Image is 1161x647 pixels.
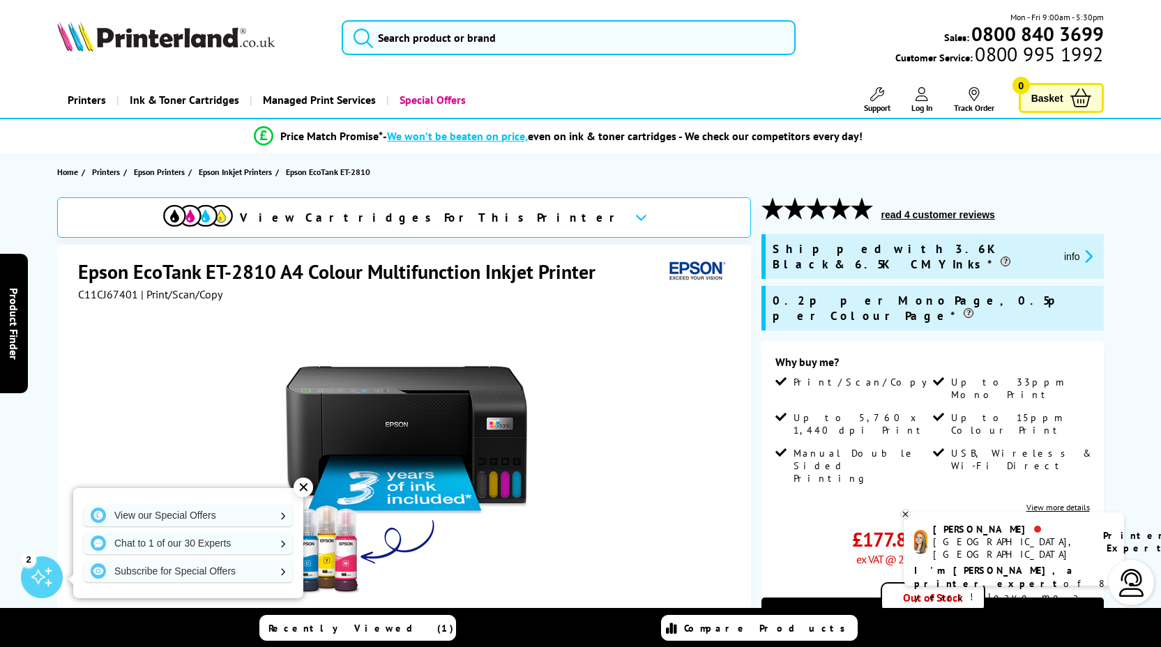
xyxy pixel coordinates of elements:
[944,31,969,44] span: Sales:
[84,560,293,582] a: Subscribe for Special Offers
[199,165,272,179] span: Epson Inkjet Printers
[856,552,917,566] span: ex VAT @ 20%
[951,376,1087,401] span: Up to 33ppm Mono Print
[775,355,1089,376] div: Why buy me?
[1060,248,1097,264] button: promo-description
[933,535,1086,561] div: [GEOGRAPHIC_DATA], [GEOGRAPHIC_DATA]
[268,622,454,634] span: Recently Viewed (1)
[250,82,386,118] a: Managed Print Services
[269,329,542,602] img: Epson EcoTank ET-2810
[951,411,1087,436] span: Up to 15ppm Colour Print
[78,287,138,301] span: C11CJ67401
[57,82,116,118] a: Printers
[895,47,1103,64] span: Customer Service:
[914,564,1077,590] b: I'm [PERSON_NAME], a printer expert
[57,165,82,179] a: Home
[971,21,1104,47] b: 0800 840 3699
[864,87,890,113] a: Support
[286,165,374,179] a: Epson EcoTank ET-2810
[383,129,863,143] div: - even on ink & toner cartridges - We check our competitors every day!
[163,205,233,227] img: cmyk-icon.svg
[134,165,185,179] span: Epson Printers
[116,82,250,118] a: Ink & Toner Cartridges
[1031,89,1063,107] span: Basket
[342,20,796,55] input: Search product or brand
[387,129,528,143] span: We won’t be beaten on price,
[914,530,927,554] img: amy-livechat.png
[84,504,293,526] a: View our Special Offers
[1012,77,1030,94] span: 0
[134,165,188,179] a: Epson Printers
[794,376,937,388] span: Print/Scan/Copy
[57,165,78,179] span: Home
[130,82,239,118] span: Ink & Toner Cartridges
[852,526,917,552] span: £177.89
[30,124,1088,149] li: modal_Promise
[259,615,456,641] a: Recently Viewed (1)
[661,615,858,641] a: Compare Products
[911,102,933,113] span: Log In
[1019,83,1104,113] a: Basket 0
[84,532,293,554] a: Chat to 1 of our 30 Experts
[794,411,929,436] span: Up to 5,760 x 1,440 dpi Print
[664,259,728,284] img: Epson
[199,165,275,179] a: Epson Inkjet Printers
[1118,569,1146,597] img: user-headset-light.svg
[773,241,1053,272] span: Shipped with 3.6K Black & 6.5K CMY Inks*
[141,287,222,301] span: | Print/Scan/Copy
[92,165,120,179] span: Printers
[954,87,994,113] a: Track Order
[881,582,985,613] div: Out of Stock
[57,21,324,54] a: Printerland Logo
[386,82,476,118] a: Special Offers
[286,165,370,179] span: Epson EcoTank ET-2810
[877,208,999,221] button: read 4 customer reviews
[1010,10,1104,24] span: Mon - Fri 9:00am - 5:30pm
[864,102,890,113] span: Support
[240,210,623,225] span: View Cartridges For This Printer
[280,129,383,143] span: Price Match Promise*
[92,165,123,179] a: Printers
[294,478,313,497] div: ✕
[951,447,1087,472] span: USB, Wireless & Wi-Fi Direct
[911,87,933,113] a: Log In
[684,622,853,634] span: Compare Products
[57,21,275,52] img: Printerland Logo
[773,293,1096,323] span: 0.2p per Mono Page, 0.5p per Colour Page*
[914,564,1114,630] p: of 8 years! Leave me a message and I'll respond ASAP
[78,259,609,284] h1: Epson EcoTank ET-2810 A4 Colour Multifunction Inkjet Printer
[969,27,1104,40] a: 0800 840 3699
[7,288,21,360] span: Product Finder
[933,523,1086,535] div: [PERSON_NAME]
[973,47,1103,61] span: 0800 995 1992
[1026,502,1090,512] a: View more details
[794,447,929,485] span: Manual Double Sided Printing
[21,551,36,567] div: 2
